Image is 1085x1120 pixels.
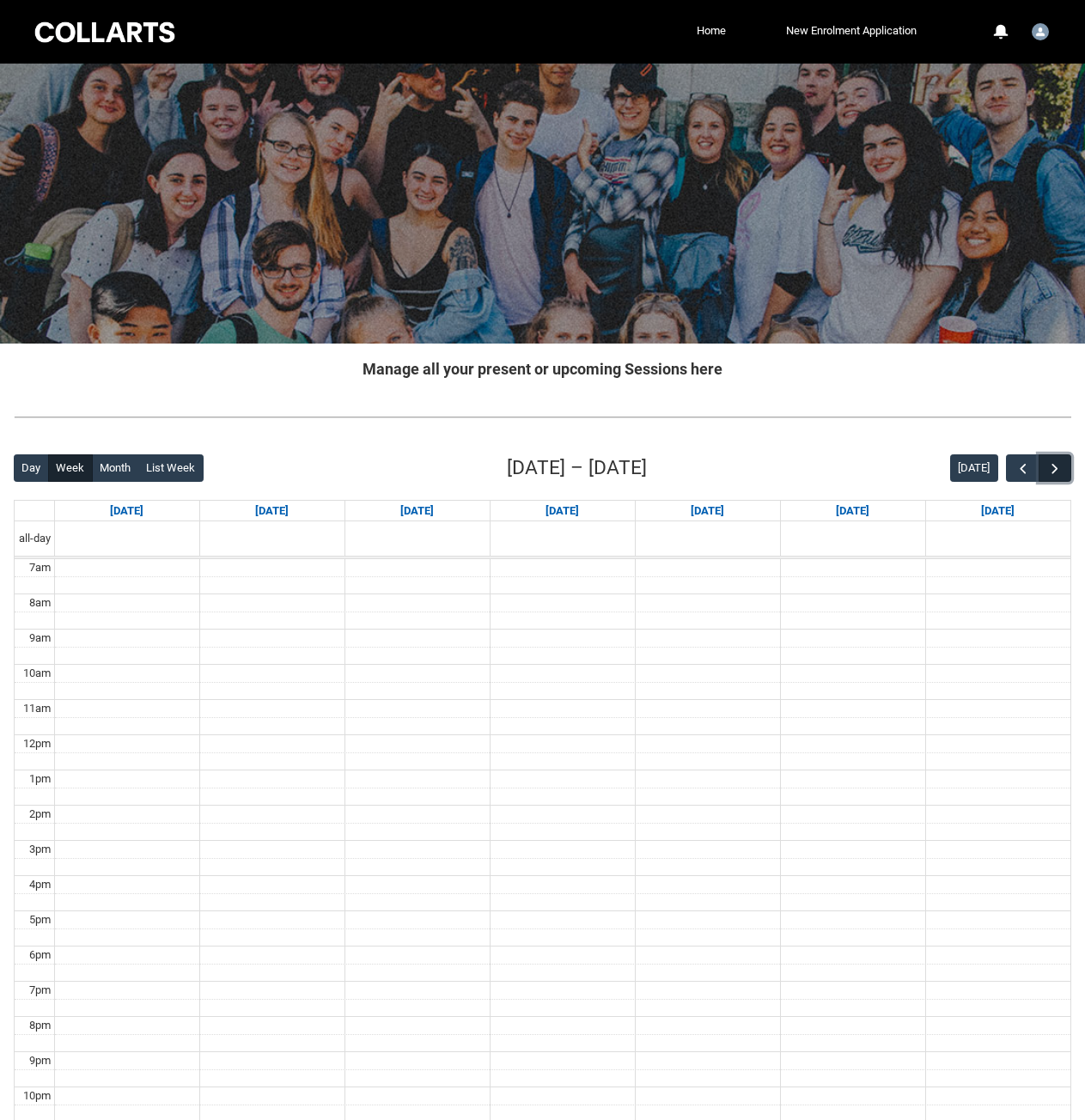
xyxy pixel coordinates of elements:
a: Go to August 29, 2025 [832,501,873,521]
div: 3pm [26,841,54,858]
div: 10pm [20,1087,54,1105]
a: Go to August 30, 2025 [978,501,1018,521]
div: 2pm [26,806,54,823]
div: 1pm [26,770,54,788]
img: Student.atalesk.20253073 [1032,23,1049,40]
img: REDU_GREY_LINE [14,408,1071,426]
button: List Week [138,454,204,482]
a: Go to August 25, 2025 [252,501,292,521]
div: 7pm [26,982,54,999]
span: all-day [15,530,54,547]
button: Month [92,454,139,482]
div: 11am [20,700,54,717]
button: [DATE] [950,454,998,482]
div: 6pm [26,947,54,964]
a: New Enrolment Application [782,18,921,44]
div: 5pm [26,911,54,928]
button: Week [48,454,93,482]
a: Go to August 28, 2025 [687,501,728,521]
div: 4pm [26,876,54,893]
button: Next Week [1039,454,1071,483]
button: Day [14,454,49,482]
div: 12pm [20,735,54,752]
h2: Manage all your present or upcoming Sessions here [14,357,1071,380]
div: 8pm [26,1017,54,1034]
h2: [DATE] – [DATE] [507,453,647,483]
a: Go to August 26, 2025 [397,501,437,521]
a: Home [692,18,730,44]
div: 10am [20,665,54,682]
div: 9pm [26,1052,54,1069]
a: Go to August 27, 2025 [542,501,582,521]
a: Go to August 24, 2025 [107,501,147,521]
div: 7am [26,559,54,576]
button: Previous Week [1006,454,1039,483]
button: User Profile Student.atalesk.20253073 [1027,16,1053,44]
div: 8am [26,594,54,612]
div: 9am [26,630,54,647]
